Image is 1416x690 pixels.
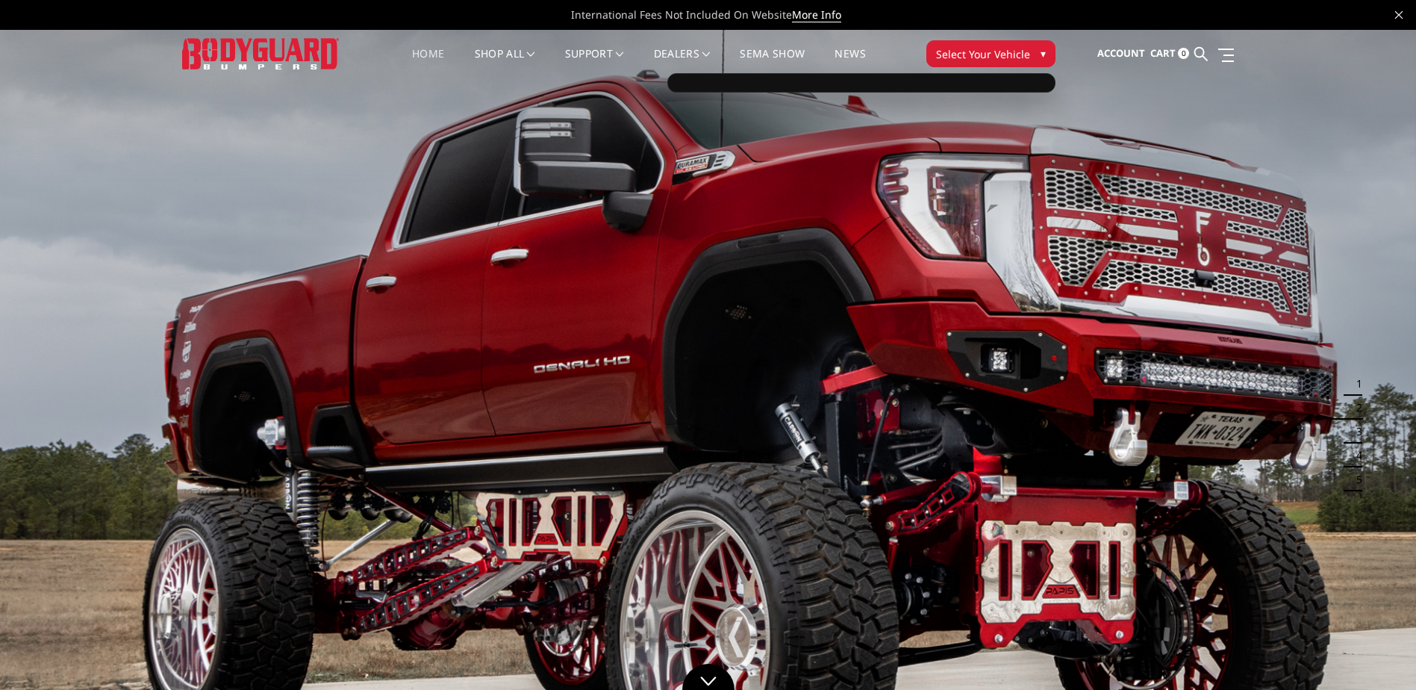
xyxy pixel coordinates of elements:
span: Account [1097,46,1145,60]
a: News [835,49,865,78]
a: Account [1097,34,1145,74]
a: Home [412,49,444,78]
button: 4 of 5 [1347,444,1362,467]
span: Select Your Vehicle [936,46,1030,62]
button: 5 of 5 [1347,467,1362,491]
button: 1 of 5 [1347,372,1362,396]
button: 3 of 5 [1347,420,1362,444]
button: 2 of 5 [1347,396,1362,420]
span: Cart [1150,46,1176,60]
span: 0 [1178,48,1189,59]
a: SEMA Show [740,49,805,78]
a: More Info [792,7,841,22]
iframe: Chat Widget [1341,618,1416,690]
a: shop all [475,49,535,78]
span: ▾ [1041,46,1046,61]
img: BODYGUARD BUMPERS [182,38,339,69]
a: Cart 0 [1150,34,1189,74]
button: Select Your Vehicle [926,40,1055,67]
a: Dealers [654,49,711,78]
a: Click to Down [682,664,734,690]
a: Support [565,49,624,78]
